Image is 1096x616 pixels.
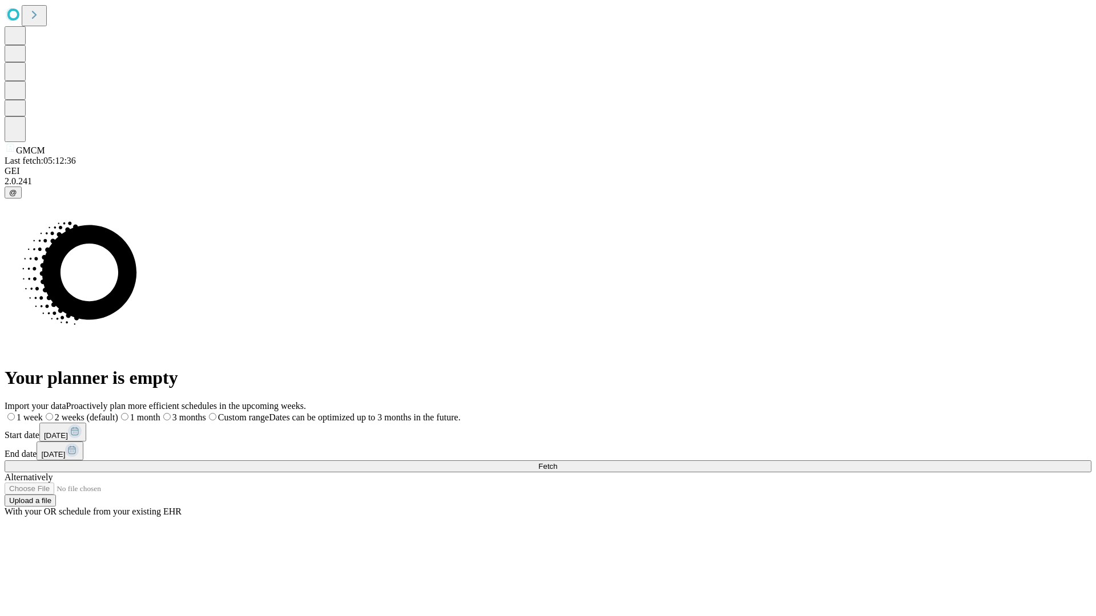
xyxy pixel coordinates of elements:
[37,441,83,460] button: [DATE]
[66,401,306,411] span: Proactively plan more efficient schedules in the upcoming weeks.
[16,145,45,155] span: GMCM
[5,472,53,482] span: Alternatively
[5,156,76,165] span: Last fetch: 05:12:36
[269,412,460,422] span: Dates can be optimized up to 3 months in the future.
[5,506,182,516] span: With your OR schedule from your existing EHR
[7,413,15,420] input: 1 week
[218,412,269,422] span: Custom range
[5,166,1091,176] div: GEI
[44,431,68,440] span: [DATE]
[39,423,86,441] button: [DATE]
[5,187,22,198] button: @
[209,413,216,420] input: Custom rangeDates can be optimized up to 3 months in the future.
[5,495,56,506] button: Upload a file
[121,413,128,420] input: 1 month
[17,412,43,422] span: 1 week
[46,413,53,420] input: 2 weeks (default)
[55,412,118,422] span: 2 weeks (default)
[5,401,66,411] span: Import your data
[163,413,171,420] input: 3 months
[5,176,1091,187] div: 2.0.241
[538,462,557,471] span: Fetch
[172,412,206,422] span: 3 months
[5,367,1091,388] h1: Your planner is empty
[5,460,1091,472] button: Fetch
[5,423,1091,441] div: Start date
[41,450,65,459] span: [DATE]
[5,441,1091,460] div: End date
[9,188,17,197] span: @
[130,412,160,422] span: 1 month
